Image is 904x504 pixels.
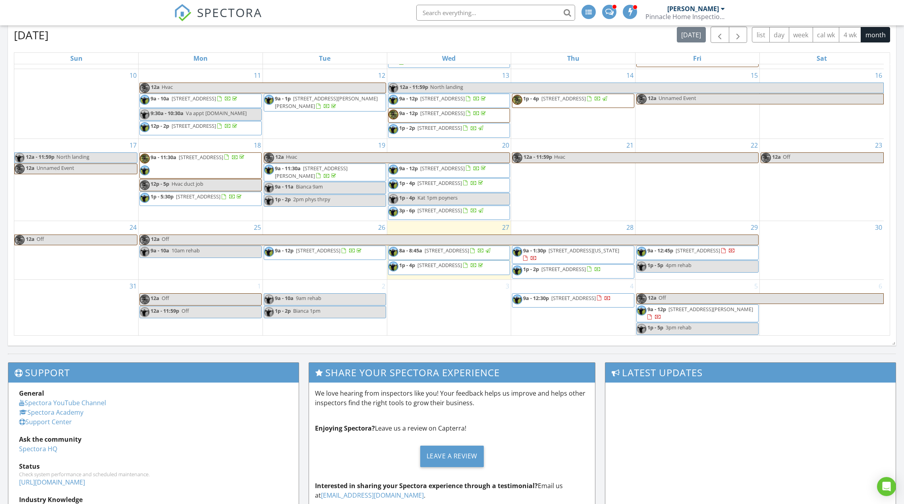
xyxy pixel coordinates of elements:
span: 1p - 4p [523,95,539,102]
span: 9a - 10a [275,294,294,302]
strong: General [19,389,44,398]
td: Go to August 20, 2025 [387,139,511,221]
a: 3p - 6p [STREET_ADDRESS] [388,206,510,220]
img: spectorapic.jpg [637,306,647,315]
span: 12a [25,235,35,245]
span: 12p - 2p [151,122,169,129]
img: spectorapic.jpg [637,262,647,271]
span: North landing [430,83,463,90]
span: Hvac [286,153,297,160]
span: Off [162,235,169,242]
span: 9a - 12p [399,110,418,117]
img: 2d010fc1b4204ddc9f11af8e9400a95e.jpeg [140,294,150,304]
img: spectorapic.jpg [388,124,398,134]
a: 3p - 6p [STREET_ADDRESS] [399,207,485,214]
a: Go to August 14, 2025 [625,69,635,82]
span: [STREET_ADDRESS] [420,110,465,117]
td: Go to August 19, 2025 [263,139,387,221]
a: Go to August 29, 2025 [749,221,759,234]
td: Go to August 21, 2025 [511,139,636,221]
td: Go to August 22, 2025 [636,139,760,221]
a: 9a - 1p [STREET_ADDRESS][PERSON_NAME][PERSON_NAME] [264,94,386,112]
a: Go to August 20, 2025 [500,139,511,152]
img: spectorapic.jpg [637,324,647,334]
img: spectorapic.jpg [140,122,150,132]
button: cal wk [813,27,840,42]
span: 3p - 6p [399,207,415,214]
span: 12a - 11:59p [523,153,552,163]
span: [STREET_ADDRESS] [172,122,216,129]
span: [STREET_ADDRESS] [176,193,220,200]
span: 12a - 11:59p [151,307,179,314]
span: 1p - 2p [275,196,291,203]
td: Go to September 2, 2025 [263,279,387,336]
a: Go to August 17, 2025 [128,139,138,152]
h3: Latest Updates [605,363,896,382]
a: Go to August 18, 2025 [252,139,263,152]
span: 9a - 12:45p [647,247,673,254]
span: [STREET_ADDRESS] [172,95,216,102]
div: Check system performance and scheduled maintenance. [19,471,288,477]
a: Spectora HQ [19,444,57,453]
span: 1p - 5p [647,262,663,269]
td: Go to August 27, 2025 [387,221,511,280]
a: Support Center [19,417,72,426]
span: [STREET_ADDRESS] [676,247,720,254]
div: [PERSON_NAME] [667,5,719,13]
td: Go to September 6, 2025 [759,279,884,336]
a: Go to August 26, 2025 [377,221,387,234]
button: list [752,27,770,42]
a: 9a - 12p [STREET_ADDRESS] [399,110,487,117]
h3: Share Your Spectora Experience [309,363,595,382]
button: day [769,27,789,42]
span: 1p - 5:30p [151,193,174,200]
img: spectorapic.jpg [140,95,150,105]
span: 9a - 11a [275,183,294,190]
span: [STREET_ADDRESS][US_STATE] [549,247,619,254]
p: Leave us a review on Capterra! [315,423,589,433]
span: Off [783,153,790,160]
span: 1p - 4p [399,262,415,269]
span: 12a [647,94,657,104]
span: [STREET_ADDRESS] [417,179,462,187]
img: spectorapic.jpg [264,247,274,257]
button: Next month [729,27,748,43]
img: 2d010fc1b4204ddc9f11af8e9400a95e.jpeg [512,95,522,105]
td: Go to September 4, 2025 [511,279,636,336]
img: spectorapic.jpg [388,207,398,217]
span: 9a - 1:30p [523,247,546,254]
p: Email us at . [315,481,589,500]
span: 12a [772,153,781,163]
a: Tuesday [317,53,332,64]
span: 1p - 2p [523,265,539,273]
img: spectorapic.jpg [140,165,150,175]
td: Go to August 30, 2025 [759,221,884,280]
span: Hvac [162,83,173,90]
td: Go to August 14, 2025 [511,69,636,139]
span: [STREET_ADDRESS] [417,207,462,214]
a: Go to August 31, 2025 [128,280,138,292]
a: 1p - 4p [STREET_ADDRESS] [523,95,608,102]
td: Go to August 26, 2025 [263,221,387,280]
span: [STREET_ADDRESS] [541,95,586,102]
span: 1p - 4p [399,179,415,187]
a: Go to September 3, 2025 [504,280,511,292]
a: Go to August 24, 2025 [128,221,138,234]
td: Go to August 23, 2025 [759,139,884,221]
a: Friday [692,53,703,64]
span: 9a - 12:30p [523,294,549,302]
a: Thursday [566,53,581,64]
a: 1p - 5:30p [STREET_ADDRESS] [151,193,243,200]
a: Go to August 12, 2025 [377,69,387,82]
span: SPECTORA [197,4,262,21]
a: 12p - 2p [STREET_ADDRESS] [139,121,262,135]
span: 9a - 11:30a [275,165,301,172]
a: Go to August 21, 2025 [625,139,635,152]
a: Saturday [815,53,829,64]
span: [STREET_ADDRESS] [541,265,586,273]
img: spectorapic.jpg [15,153,25,163]
span: North landing [56,153,89,160]
a: 1p - 4p [STREET_ADDRESS] [399,179,485,187]
a: Spectora Academy [19,408,83,417]
img: spectorapic.jpg [264,307,274,317]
